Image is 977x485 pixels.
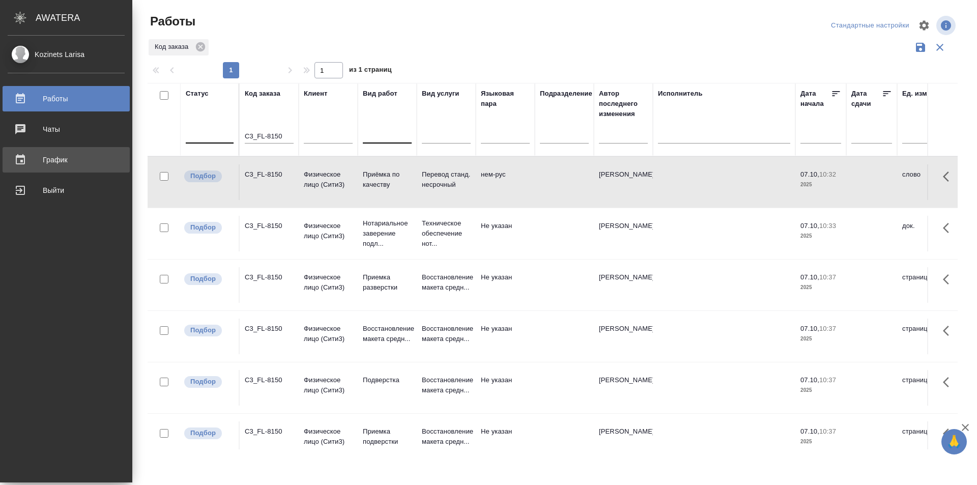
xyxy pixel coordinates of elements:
[819,325,836,332] p: 10:37
[304,426,353,447] p: Физическое лицо (Сити3)
[149,39,209,55] div: Код заказа
[422,426,471,447] p: Восстановление макета средн...
[363,375,412,385] p: Подверстка
[186,89,209,99] div: Статус
[476,164,535,200] td: нем-рус
[937,319,961,343] button: Здесь прячутся важные кнопки
[594,421,653,457] td: [PERSON_NAME]
[422,169,471,190] p: Перевод станд. несрочный
[363,169,412,190] p: Приёмка по качеству
[937,370,961,394] button: Здесь прячутся важные кнопки
[183,221,234,235] div: Можно подбирать исполнителей
[3,117,130,142] a: Чаты
[245,272,294,282] div: C3_FL-8150
[800,89,831,109] div: Дата начала
[594,267,653,303] td: [PERSON_NAME]
[800,282,841,293] p: 2025
[912,13,936,38] span: Настроить таблицу
[800,273,819,281] p: 07.10,
[819,427,836,435] p: 10:37
[911,38,930,57] button: Сохранить фильтры
[476,370,535,406] td: Не указан
[897,370,956,406] td: страница
[800,385,841,395] p: 2025
[481,89,530,109] div: Языковая пара
[183,426,234,440] div: Можно подбирать исполнителей
[190,171,216,181] p: Подбор
[8,91,125,106] div: Работы
[658,89,703,99] div: Исполнитель
[476,319,535,354] td: Не указан
[819,170,836,178] p: 10:32
[594,216,653,251] td: [PERSON_NAME]
[245,169,294,180] div: C3_FL-8150
[937,421,961,446] button: Здесь прячутся важные кнопки
[819,376,836,384] p: 10:37
[8,122,125,137] div: Чаты
[183,375,234,389] div: Можно подбирать исполнителей
[800,437,841,447] p: 2025
[819,222,836,230] p: 10:33
[304,272,353,293] p: Физическое лицо (Сити3)
[245,375,294,385] div: C3_FL-8150
[8,49,125,60] div: Kozinets Larisa
[8,183,125,198] div: Выйти
[3,178,130,203] a: Выйти
[304,375,353,395] p: Физическое лицо (Сити3)
[3,147,130,173] a: График
[800,222,819,230] p: 07.10,
[897,421,956,457] td: страница
[363,324,412,344] p: Восстановление макета средн...
[190,274,216,284] p: Подбор
[422,272,471,293] p: Восстановление макета средн...
[937,164,961,189] button: Здесь прячутся важные кнопки
[800,231,841,241] p: 2025
[190,428,216,438] p: Подбор
[800,325,819,332] p: 07.10,
[941,429,967,454] button: 🙏
[183,272,234,286] div: Можно подбирать исполнителей
[897,319,956,354] td: страница
[828,18,912,34] div: split button
[183,324,234,337] div: Можно подбирать исполнителей
[245,221,294,231] div: C3_FL-8150
[422,89,459,99] div: Вид услуги
[363,272,412,293] p: Приемка разверстки
[897,267,956,303] td: страница
[245,426,294,437] div: C3_FL-8150
[349,64,392,78] span: из 1 страниц
[304,324,353,344] p: Физическое лицо (Сити3)
[594,370,653,406] td: [PERSON_NAME]
[3,86,130,111] a: Работы
[245,89,280,99] div: Код заказа
[190,222,216,233] p: Подбор
[930,38,950,57] button: Сбросить фильтры
[8,152,125,167] div: График
[422,375,471,395] p: Восстановление макета средн...
[945,431,963,452] span: 🙏
[363,89,397,99] div: Вид работ
[800,427,819,435] p: 07.10,
[599,89,648,119] div: Автор последнего изменения
[155,42,192,52] p: Код заказа
[800,170,819,178] p: 07.10,
[363,426,412,447] p: Приемка подверстки
[594,319,653,354] td: [PERSON_NAME]
[937,216,961,240] button: Здесь прячутся важные кнопки
[245,324,294,334] div: C3_FL-8150
[476,421,535,457] td: Не указан
[304,221,353,241] p: Физическое лицо (Сити3)
[902,89,927,99] div: Ед. изм
[800,334,841,344] p: 2025
[36,8,132,28] div: AWATERA
[800,376,819,384] p: 07.10,
[936,16,958,35] span: Посмотреть информацию
[594,164,653,200] td: [PERSON_NAME]
[190,377,216,387] p: Подбор
[476,216,535,251] td: Не указан
[304,169,353,190] p: Физическое лицо (Сити3)
[363,218,412,249] p: Нотариальное заверение подл...
[540,89,592,99] div: Подразделение
[800,180,841,190] p: 2025
[819,273,836,281] p: 10:37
